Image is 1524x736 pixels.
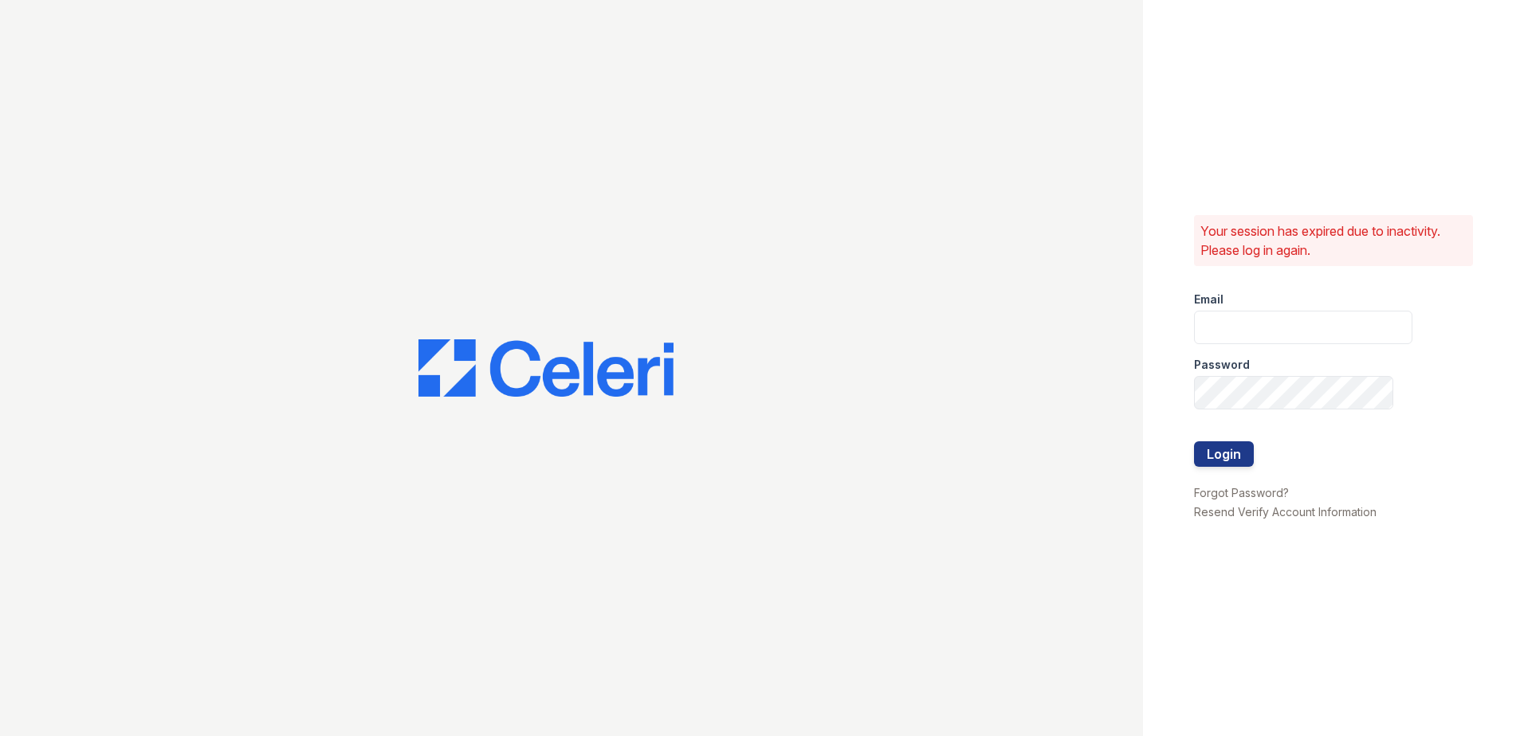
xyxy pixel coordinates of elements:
[1194,486,1289,499] a: Forgot Password?
[418,339,674,397] img: CE_Logo_Blue-a8612792a0a2168367f1c8372b55b34899dd931a85d93a1a3d3e32e68fde9ad4.png
[1194,292,1224,307] label: Email
[1194,505,1377,519] a: Resend Verify Account Information
[1194,441,1254,467] button: Login
[1194,357,1250,373] label: Password
[1200,221,1467,260] p: Your session has expired due to inactivity. Please log in again.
